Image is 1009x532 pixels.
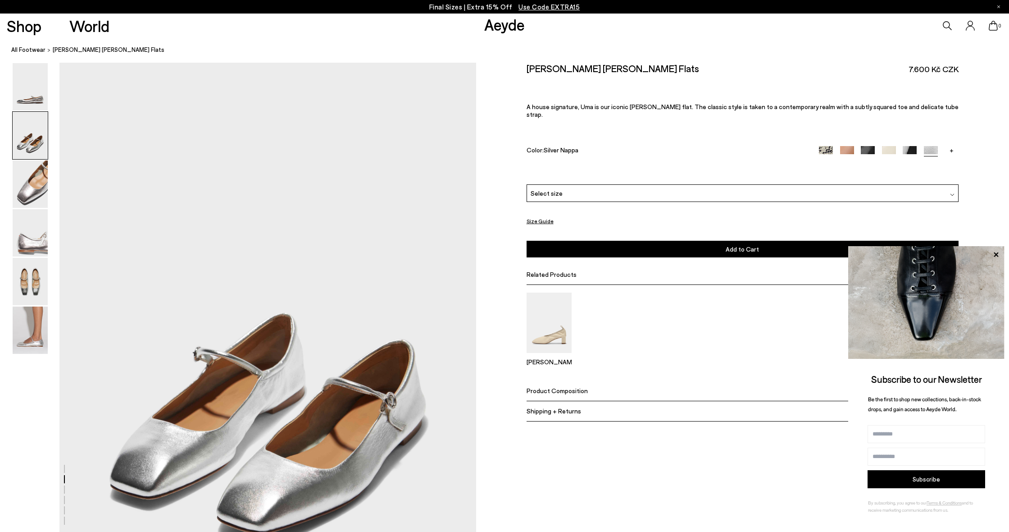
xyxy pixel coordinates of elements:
p: Final Sizes | Extra 15% Off [429,1,580,13]
img: Uma Mary-Jane Flats - Image 4 [13,209,48,257]
span: Product Composition [527,387,588,394]
a: + [945,146,959,154]
h2: [PERSON_NAME] [PERSON_NAME] Flats [527,63,699,74]
img: Narissa Ruched Pumps [527,293,572,353]
span: Add to Cart [726,245,759,253]
img: Uma Mary-Jane Flats - Image 3 [13,161,48,208]
span: Related Products [527,271,577,278]
a: Aeyde [484,15,525,34]
span: Select size [531,188,563,197]
p: [PERSON_NAME] [527,358,572,366]
img: Uma Mary-Jane Flats - Image 2 [13,112,48,159]
span: Shipping + Returns [527,407,581,415]
p: A house signature, Uma is our iconic [PERSON_NAME] flat. The classic style is taken to a contempo... [527,103,959,118]
img: Uma Mary-Jane Flats - Image 6 [13,307,48,354]
span: By subscribing, you agree to our [868,500,927,505]
img: Uma Mary-Jane Flats - Image 5 [13,258,48,305]
span: Navigate to /collections/ss25-final-sizes [518,3,580,11]
img: Uma Mary-Jane Flats - Image 1 [13,63,48,110]
a: Shop [7,18,41,34]
span: 0 [998,23,1002,28]
button: Add to Cart [527,241,959,257]
a: World [69,18,109,34]
a: All Footwear [11,45,45,55]
a: Narissa Ruched Pumps [PERSON_NAME] [527,347,572,366]
span: [PERSON_NAME] [PERSON_NAME] Flats [53,45,164,55]
button: Size Guide [527,216,554,227]
nav: breadcrumb [11,38,1009,63]
span: Subscribe to our Newsletter [871,373,982,385]
button: Subscribe [868,470,985,488]
img: ca3f721fb6ff708a270709c41d776025.jpg [848,246,1004,359]
a: Terms & Conditions [927,500,962,505]
span: Silver Nappa [544,146,578,154]
span: Be the first to shop new collections, back-in-stock drops, and gain access to Aeyde World. [868,396,981,413]
span: 7.600 Kč CZK [909,64,959,75]
div: Color: [527,146,805,156]
img: svg%3E [950,193,954,197]
a: 0 [989,21,998,31]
